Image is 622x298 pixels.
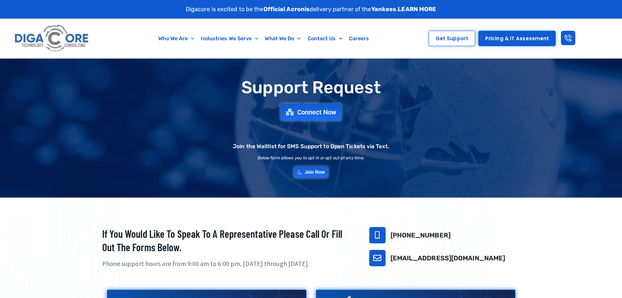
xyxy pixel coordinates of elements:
a: support@digacore.com [369,250,386,266]
h2: If you would like to speak to a representative please call or fill out the forms below. [102,227,353,254]
strong: Official Acronis [263,6,310,13]
span: Join Now [305,170,325,175]
span: Get Support [436,36,468,41]
span: Connect Now [297,109,336,115]
p: Digacore is excited to be the delivery partner of the . [186,5,437,14]
a: Get Support [429,31,475,46]
a: Join Now [294,167,328,178]
h2: Below form allows you to opt in or opt out at any time. [258,156,365,160]
h2: Join the Waitlist for SMS Support to Open Tickets via Text. [233,144,389,149]
img: Digacore logo 1 [13,22,91,55]
a: Careers [346,31,373,46]
a: Pricing & IT Assessment [478,31,556,46]
a: LEARN MORE [398,6,436,13]
a: [PHONE_NUMBER] [391,231,451,239]
a: Industries We Serve [198,31,262,46]
nav: Menu [122,31,406,46]
a: Who We Are [155,31,198,46]
a: [EMAIL_ADDRESS][DOMAIN_NAME] [391,254,505,262]
a: Connect Now [280,104,342,121]
span: Pricing & IT Assessment [485,36,549,41]
h1: Support Request [86,78,536,97]
a: 732-646-5725 [369,227,386,243]
a: Contact Us [304,31,346,46]
a: What We Do [262,31,304,46]
p: Phone support hours are from 9:00 am to 6:00 pm, [DATE] through [DATE]. [102,259,353,269]
strong: Yankees [371,6,396,13]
